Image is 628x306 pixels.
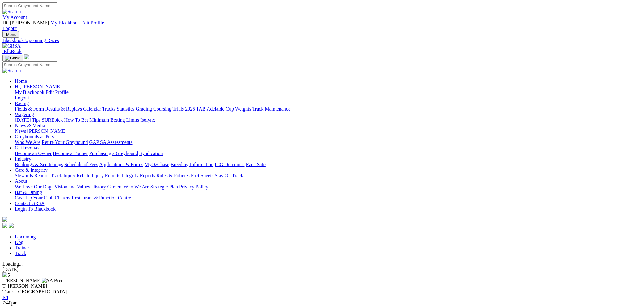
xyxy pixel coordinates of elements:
[46,90,69,95] a: Edit Profile
[2,261,23,266] span: Loading...
[15,117,40,123] a: [DATE] Tips
[2,15,27,20] a: My Account
[15,190,42,195] a: Bar & Dining
[15,240,23,245] a: Dog
[2,9,21,15] img: Search
[15,173,49,178] a: Stewards Reports
[42,278,64,283] img: SA Bred
[15,140,40,145] a: Who We Are
[2,2,57,9] input: Search
[136,106,152,111] a: Grading
[2,295,8,300] a: R4
[2,20,49,25] span: Hi, [PERSON_NAME]
[9,223,14,228] img: twitter.svg
[15,145,41,150] a: Get Involved
[42,117,63,123] a: SUREpick
[2,38,626,43] a: Blackbook Upcoming Races
[89,151,138,156] a: Purchasing a Greyhound
[15,123,45,128] a: News & Media
[15,140,626,145] div: Greyhounds as Pets
[91,173,120,178] a: Injury Reports
[15,234,36,239] a: Upcoming
[15,106,44,111] a: Fields & Form
[64,162,98,167] a: Schedule of Fees
[215,162,244,167] a: ICG Outcomes
[81,20,104,25] a: Edit Profile
[2,55,23,61] button: Toggle navigation
[15,167,48,173] a: Care & Integrity
[15,128,26,134] a: News
[15,206,56,212] a: Login To Blackbook
[15,195,53,200] a: Cash Up Your Club
[4,49,22,54] span: BlkBook
[24,54,29,59] img: logo-grsa-white.png
[2,223,7,228] img: facebook.svg
[246,162,265,167] a: Race Safe
[15,162,63,167] a: Bookings & Scratchings
[91,184,106,189] a: History
[89,140,133,145] a: GAP SA Assessments
[15,151,52,156] a: Become an Owner
[15,95,29,100] a: Logout
[15,162,626,167] div: Industry
[42,140,88,145] a: Retire Your Greyhound
[6,32,16,37] span: Menu
[15,90,626,101] div: Hi, [PERSON_NAME]
[107,184,122,189] a: Careers
[45,106,82,111] a: Results & Replays
[172,106,184,111] a: Trials
[15,101,29,106] a: Racing
[64,117,88,123] a: How To Bet
[15,90,44,95] a: My Blackbook
[15,134,54,139] a: Greyhounds as Pets
[15,128,626,134] div: News & Media
[15,84,61,89] span: Hi, [PERSON_NAME]
[2,217,7,222] img: logo-grsa-white.png
[102,106,116,111] a: Tracks
[156,173,190,178] a: Rules & Policies
[15,156,31,161] a: Industry
[50,20,80,25] a: My Blackbook
[15,184,626,190] div: About
[15,195,626,201] div: Bar & Dining
[2,61,57,68] input: Search
[15,151,626,156] div: Get Involved
[5,56,20,61] img: Close
[15,184,53,189] a: We Love Our Dogs
[140,117,155,123] a: Isolynx
[15,84,63,89] a: Hi, [PERSON_NAME]
[2,272,10,278] img: 5
[179,184,208,189] a: Privacy Policy
[215,173,243,178] a: Stay On Track
[121,173,155,178] a: Integrity Reports
[53,151,88,156] a: Become a Trainer
[54,184,90,189] a: Vision and Values
[235,106,251,111] a: Weights
[15,173,626,178] div: Care & Integrity
[191,173,213,178] a: Fact Sheets
[15,112,34,117] a: Wagering
[2,43,21,49] img: GRSA
[15,245,29,250] a: Trainer
[2,283,626,289] div: T: [PERSON_NAME]
[15,78,27,84] a: Home
[99,162,143,167] a: Applications & Forms
[2,68,21,73] img: Search
[185,106,234,111] a: 2025 TAB Adelaide Cup
[2,300,626,306] div: 7:40pm
[2,20,626,31] div: My Account
[2,278,626,283] div: [PERSON_NAME]
[15,251,26,256] a: Track
[51,173,90,178] a: Track Injury Rebate
[15,201,44,206] a: Contact GRSA
[15,106,626,112] div: Racing
[145,162,169,167] a: MyOzChase
[89,117,139,123] a: Minimum Betting Limits
[2,31,19,38] button: Toggle navigation
[55,195,131,200] a: Chasers Restaurant & Function Centre
[150,184,178,189] a: Strategic Plan
[153,106,171,111] a: Coursing
[2,267,626,272] div: [DATE]
[139,151,163,156] a: Syndication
